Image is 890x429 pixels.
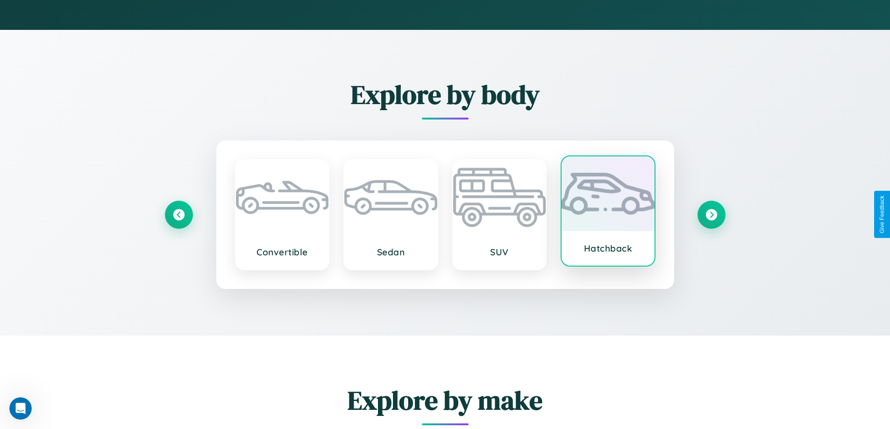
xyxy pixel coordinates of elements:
h2: Explore by body [165,77,726,113]
h2: Explore by make [165,382,726,418]
iframe: Intercom live chat [9,397,32,420]
h3: Sedan [354,246,428,258]
h3: Convertible [245,246,320,258]
div: Give Feedback [879,196,885,233]
h3: Hatchback [571,243,645,254]
h3: SUV [463,246,537,258]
